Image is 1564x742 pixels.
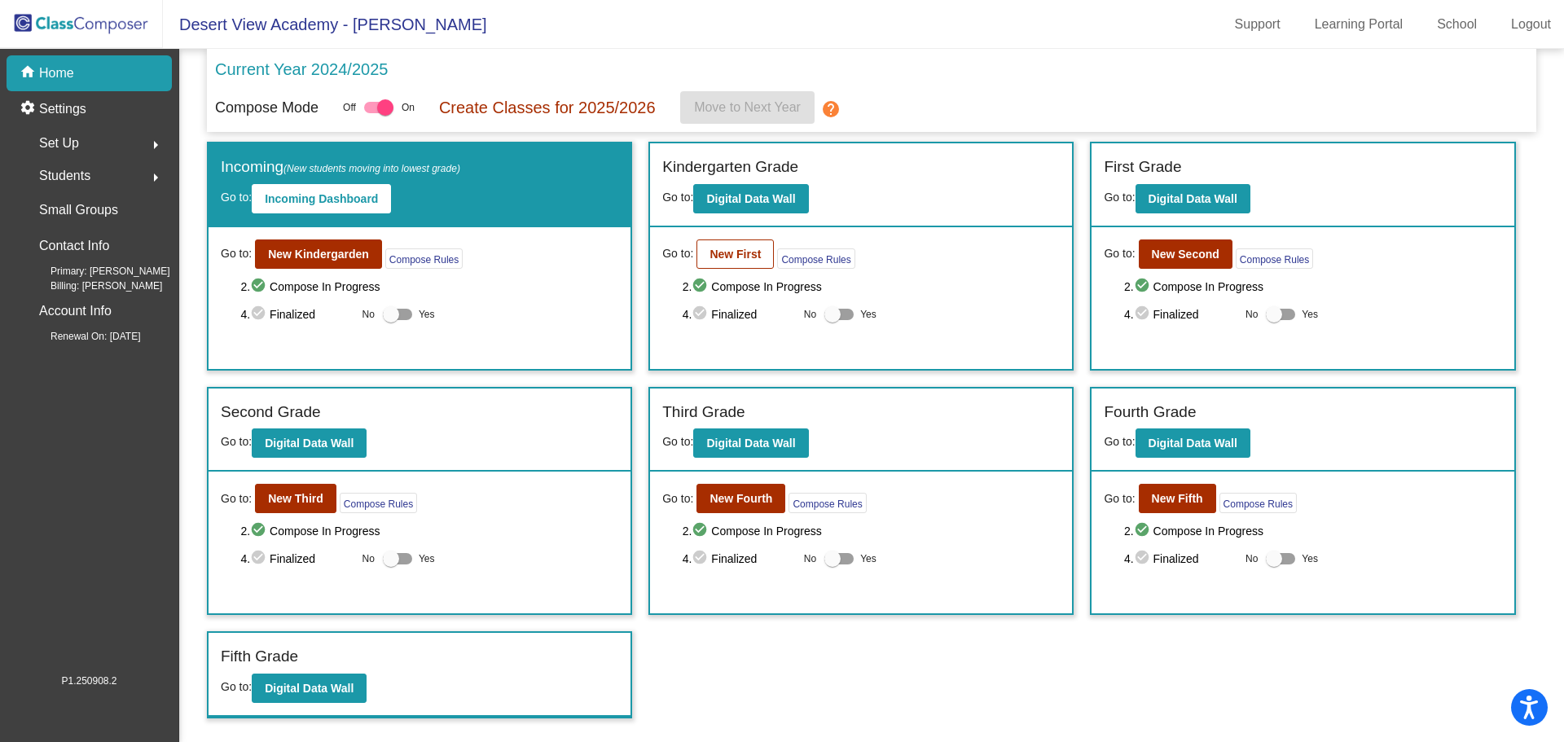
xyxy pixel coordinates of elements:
span: Set Up [39,132,79,155]
b: Digital Data Wall [265,437,354,450]
button: Compose Rules [1236,248,1313,269]
label: Fifth Grade [221,645,298,669]
mat-icon: check_circle [1134,305,1153,324]
label: Second Grade [221,401,321,424]
b: Digital Data Wall [1149,192,1237,205]
button: New Second [1139,239,1232,269]
span: Yes [419,305,435,324]
span: Move to Next Year [694,100,801,114]
span: 2. Compose In Progress [1124,521,1502,541]
mat-icon: check_circle [250,277,270,296]
span: Yes [419,549,435,569]
button: New Third [255,484,336,513]
span: No [1245,307,1258,322]
mat-icon: check_circle [692,549,711,569]
button: Digital Data Wall [1136,428,1250,458]
span: 4. Finalized [683,549,796,569]
b: New Kindergarden [268,248,369,261]
span: On [402,100,415,115]
span: No [362,551,375,566]
span: 4. Finalized [1124,549,1237,569]
b: Digital Data Wall [265,682,354,695]
p: Small Groups [39,199,118,222]
span: Students [39,165,90,187]
p: Current Year 2024/2025 [215,57,388,81]
span: Primary: [PERSON_NAME] [24,264,170,279]
mat-icon: arrow_right [146,135,165,155]
span: Go to: [221,680,252,693]
span: Go to: [1104,435,1135,448]
button: Digital Data Wall [693,428,808,458]
span: Desert View Academy - [PERSON_NAME] [163,11,487,37]
button: Move to Next Year [680,91,815,124]
span: Yes [860,549,876,569]
button: New Fourth [696,484,785,513]
button: Compose Rules [340,493,417,513]
b: Digital Data Wall [706,192,795,205]
span: Go to: [662,191,693,204]
span: Go to: [1104,490,1135,507]
span: Go to: [1104,245,1135,262]
p: Create Classes for 2025/2026 [439,95,656,120]
b: New First [710,248,761,261]
button: Digital Data Wall [1136,184,1250,213]
label: Fourth Grade [1104,401,1196,424]
span: No [804,551,816,566]
b: New Third [268,492,323,505]
mat-icon: check_circle [692,305,711,324]
b: New Fourth [710,492,772,505]
span: Go to: [662,435,693,448]
button: Compose Rules [385,248,463,269]
label: First Grade [1104,156,1181,179]
span: 2. Compose In Progress [683,521,1061,541]
span: 2. Compose In Progress [240,277,618,296]
a: Support [1222,11,1294,37]
a: Logout [1498,11,1564,37]
button: New First [696,239,774,269]
p: Account Info [39,300,112,323]
span: No [1245,551,1258,566]
button: Digital Data Wall [252,428,367,458]
span: 2. Compose In Progress [240,521,618,541]
label: Incoming [221,156,460,179]
button: Compose Rules [789,493,866,513]
span: Go to: [221,245,252,262]
mat-icon: check_circle [250,549,270,569]
b: New Second [1152,248,1219,261]
span: Go to: [221,435,252,448]
span: 2. Compose In Progress [1124,277,1502,296]
mat-icon: check_circle [1134,521,1153,541]
span: (New students moving into lowest grade) [283,163,460,174]
span: Yes [1302,305,1318,324]
mat-icon: help [821,99,841,119]
button: Compose Rules [1219,493,1297,513]
span: No [362,307,375,322]
span: Billing: [PERSON_NAME] [24,279,162,293]
span: Go to: [221,191,252,204]
button: Digital Data Wall [693,184,808,213]
mat-icon: check_circle [250,521,270,541]
span: Go to: [1104,191,1135,204]
button: Compose Rules [777,248,854,269]
span: Yes [860,305,876,324]
button: Incoming Dashboard [252,184,391,213]
span: No [804,307,816,322]
a: School [1424,11,1490,37]
b: Digital Data Wall [1149,437,1237,450]
mat-icon: check_circle [1134,277,1153,296]
mat-icon: check_circle [1134,549,1153,569]
b: New Fifth [1152,492,1203,505]
b: Incoming Dashboard [265,192,378,205]
mat-icon: home [20,64,39,83]
mat-icon: check_circle [692,521,711,541]
button: New Fifth [1139,484,1216,513]
span: Go to: [662,490,693,507]
a: Learning Portal [1302,11,1417,37]
span: Off [343,100,356,115]
mat-icon: check_circle [692,277,711,296]
span: Go to: [221,490,252,507]
span: Renewal On: [DATE] [24,329,140,344]
span: Go to: [662,245,693,262]
span: 4. Finalized [683,305,796,324]
p: Home [39,64,74,83]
